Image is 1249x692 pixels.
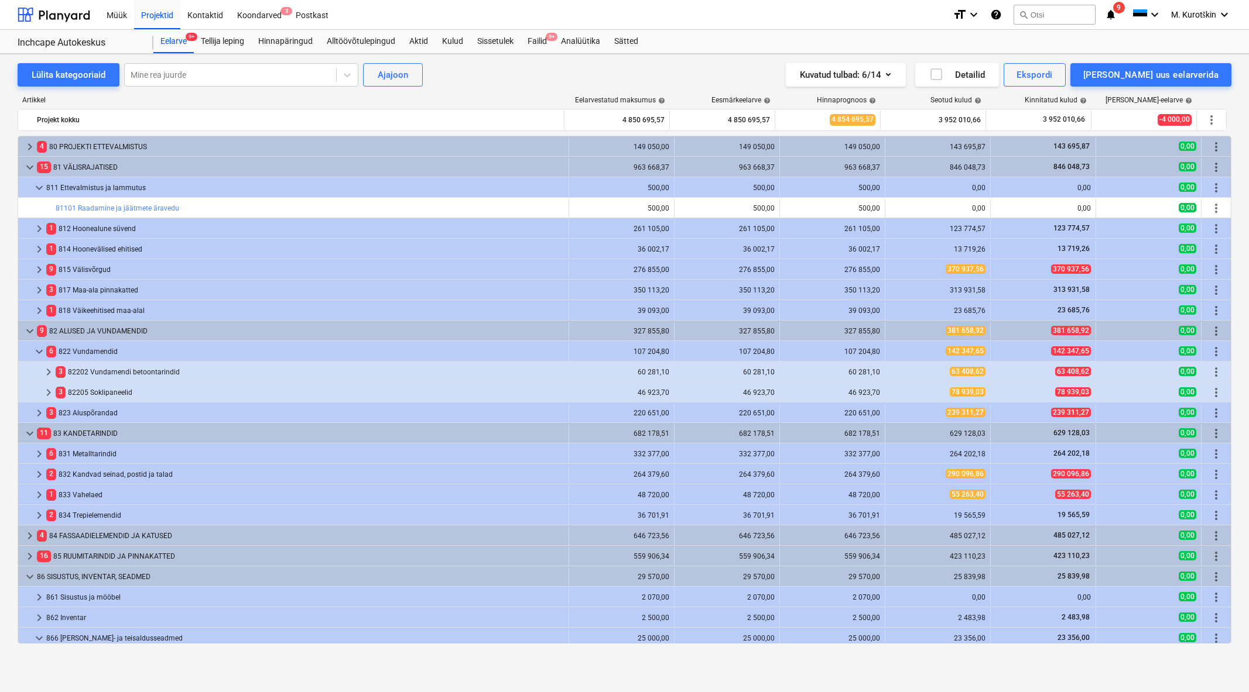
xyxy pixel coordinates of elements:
div: 559 906,34 [785,552,880,560]
span: Rohkem tegevusi [1209,222,1223,236]
button: Ekspordi [1004,63,1065,87]
div: 149 050,00 [679,143,775,151]
a: Tellija leping [194,30,251,53]
span: Rohkem tegevusi [1209,140,1223,154]
div: 83 KANDETARINDID [37,424,564,443]
a: Sissetulek [470,30,521,53]
span: 423 110,23 [1052,552,1091,560]
span: 1 [46,223,56,234]
div: 29 570,00 [785,573,880,581]
i: notifications [1105,8,1117,22]
div: 107 204,80 [574,347,669,356]
span: 3 [56,366,66,377]
div: 29 570,00 [679,573,775,581]
span: 23 685,76 [1056,306,1091,314]
span: keyboard_arrow_right [32,304,46,318]
span: 0,00 [1179,305,1196,315]
span: keyboard_arrow_down [32,345,46,359]
div: 327 855,80 [574,327,669,335]
span: 11 [37,428,51,439]
span: Rohkem tegevusi [1209,529,1223,543]
span: Rohkem tegevusi [1209,385,1223,400]
span: keyboard_arrow_right [23,549,37,563]
span: 4 [37,141,47,152]
div: 0,00 [890,204,985,212]
div: 815 Välisvõrgud [46,260,564,279]
span: 55 263,40 [950,490,985,499]
span: 1 [46,243,56,254]
div: 36 002,17 [679,245,775,253]
span: keyboard_arrow_down [32,631,46,645]
span: keyboard_arrow_down [23,324,37,338]
a: Alltöövõtulepingud [320,30,402,53]
div: 149 050,00 [785,143,880,151]
div: 500,00 [785,184,880,192]
div: 81 VÄLISRAJATISED [37,158,564,177]
span: 4 854 695,57 [830,114,875,125]
div: 60 281,10 [785,368,880,376]
div: 963 668,37 [574,163,669,171]
div: Artikkel [18,96,565,104]
span: keyboard_arrow_right [32,406,46,420]
div: 646 723,56 [679,532,775,540]
div: 350 113,20 [574,286,669,294]
div: Ajajoon [378,67,408,82]
div: 833 Vahelaed [46,486,564,504]
span: 63 408,62 [1055,367,1091,376]
i: format_size [953,8,967,22]
div: 82 ALUSED JA VUNDAMENDID [37,322,564,340]
span: keyboard_arrow_down [32,181,46,195]
div: 85 RUUMITARINDID JA PINNAKATTED [37,547,564,566]
div: 4 850 695,57 [569,111,665,129]
span: 0,00 [1179,326,1196,335]
div: 4 850 695,57 [675,111,770,129]
div: 220 651,00 [785,409,880,417]
div: 814 Hoonevälised ehitised [46,240,564,259]
div: 2 070,00 [679,593,775,601]
span: 313 931,58 [1052,285,1091,294]
div: 261 105,00 [785,225,880,233]
div: 332 377,00 [574,450,669,458]
span: 0,00 [1179,223,1196,233]
span: help [867,97,876,104]
div: Eesmärkeelarve [711,96,771,104]
div: 559 906,34 [574,552,669,560]
span: keyboard_arrow_right [32,508,46,522]
div: 36 002,17 [574,245,669,253]
span: 2 [46,469,56,480]
div: 60 281,10 [574,368,669,376]
span: keyboard_arrow_right [23,529,37,543]
span: keyboard_arrow_down [23,160,37,174]
div: 963 668,37 [679,163,775,171]
div: 107 204,80 [679,347,775,356]
a: Kulud [435,30,470,53]
div: [PERSON_NAME] uus eelarverida [1083,67,1219,82]
div: 327 855,80 [679,327,775,335]
span: 9 [46,264,56,275]
div: 143 695,87 [890,143,985,151]
span: Rohkem tegevusi [1209,365,1223,379]
span: 15 [37,161,51,173]
div: 817 Maa-ala pinnakatted [46,281,564,299]
span: Rohkem tegevusi [1209,242,1223,256]
div: 261 105,00 [574,225,669,233]
span: Rohkem tegevusi [1209,345,1223,359]
div: 3 952 010,66 [885,111,981,129]
span: 0,00 [1179,264,1196,274]
span: Rohkem tegevusi [1209,570,1223,584]
div: 13 719,26 [890,245,985,253]
span: 9+ [186,33,197,41]
span: Rohkem tegevusi [1209,263,1223,277]
span: 0,00 [1179,551,1196,560]
button: Lülita kategooriaid [18,63,119,87]
div: 39 093,00 [785,307,880,315]
span: 13 719,26 [1056,245,1091,253]
div: 559 906,34 [679,552,775,560]
div: Eelarvestatud maksumus [575,96,665,104]
span: 0,00 [1179,531,1196,540]
div: 500,00 [679,184,775,192]
span: Rohkem tegevusi [1209,201,1223,215]
span: 9 [37,325,47,336]
div: 332 377,00 [679,450,775,458]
